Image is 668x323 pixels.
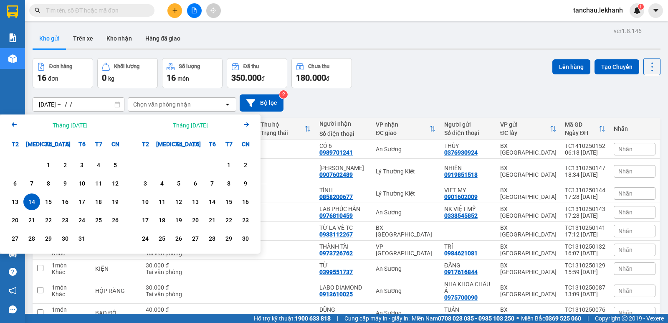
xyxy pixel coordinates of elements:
[173,234,185,244] div: 26
[52,291,87,298] div: Khác
[9,120,19,130] svg: Arrow Left
[190,215,201,225] div: 20
[57,175,73,192] div: Choose Thứ Năm, tháng 10 9 2025. It's available.
[633,7,641,14] img: icon-new-feature
[7,7,92,27] div: BX [GEOGRAPHIC_DATA]
[444,294,478,301] div: 0975700090
[173,197,185,207] div: 12
[154,193,170,210] div: Choose Thứ Ba, tháng 11 11 2025. It's available.
[614,125,655,132] div: Nhãn
[137,175,154,192] div: Choose Thứ Hai, tháng 11 3 2025. It's available.
[223,178,235,188] div: 8
[9,197,21,207] div: 13
[7,136,23,153] div: T2
[220,175,237,192] div: Choose Thứ Bảy, tháng 11 8 2025. It's available.
[639,4,642,10] span: 1
[444,206,492,212] div: NK VIỆT MỸ
[109,197,121,207] div: 19
[73,193,90,210] div: Choose Thứ Sáu, tháng 10 17 2025. It's available.
[154,136,170,153] div: [MEDICAL_DATA]
[319,193,353,200] div: 0858200677
[444,269,478,275] div: 0917616844
[107,136,124,153] div: CN
[43,160,54,170] div: 1
[26,234,38,244] div: 28
[73,175,90,192] div: Choose Thứ Sáu, tháng 10 10 2025. It's available.
[319,142,367,149] div: CÔ 6
[565,262,605,269] div: TC1310250129
[23,212,40,229] div: Choose Thứ Ba, tháng 10 21 2025. It's available.
[93,197,104,207] div: 18
[33,98,124,111] input: Select a date range.
[319,250,353,257] div: 0973726762
[35,8,40,13] span: search
[614,26,642,36] div: ver 1.8.146
[319,284,367,291] div: LABO DIAMOND
[9,287,17,295] span: notification
[7,27,92,37] div: THÙY
[319,269,353,275] div: 0399551737
[444,262,492,269] div: ĐĂNG
[190,197,201,207] div: 13
[565,212,605,219] div: 17:28 [DATE]
[500,206,557,219] div: BX [GEOGRAPHIC_DATA]
[444,212,478,219] div: 0338545852
[279,90,288,99] sup: 2
[46,6,144,15] input: Tìm tên, số ĐT hoặc mã đơn
[59,234,71,244] div: 30
[240,160,251,170] div: 2
[618,146,633,153] span: Nhãn
[7,8,20,17] span: Gửi:
[173,121,208,130] div: Tháng [DATE]
[170,193,187,210] div: Choose Thứ Tư, tháng 11 12 2025. It's available.
[9,268,17,276] span: question-circle
[500,243,557,257] div: BX [GEOGRAPHIC_DATA]
[53,121,88,130] div: Tháng [DATE]
[187,175,204,192] div: Choose Thứ Năm, tháng 11 6 2025. It's available.
[173,178,185,188] div: 5
[154,212,170,229] div: Choose Thứ Ba, tháng 11 18 2025. It's available.
[95,265,137,272] div: KIỆN
[231,73,261,83] span: 350.000
[43,234,54,244] div: 29
[190,234,201,244] div: 27
[57,230,73,247] div: Choose Thứ Năm, tháng 10 30 2025. It's available.
[137,230,154,247] div: Choose Thứ Hai, tháng 11 24 2025. It's available.
[40,193,57,210] div: Choose Thứ Tư, tháng 10 15 2025. It's available.
[565,231,605,238] div: 17:12 [DATE]
[6,55,19,64] span: CR :
[48,75,58,82] span: đơn
[319,231,353,238] div: 0933112267
[319,206,367,212] div: LAB PHÚC HÂN
[59,160,71,170] div: 2
[500,224,557,238] div: BX [GEOGRAPHIC_DATA]
[565,243,605,250] div: TC1310250132
[137,212,154,229] div: Choose Thứ Hai, tháng 11 17 2025. It's available.
[319,262,367,269] div: TỪ
[319,243,367,250] div: THÀNH TÀI
[261,75,265,82] span: đ
[237,136,254,153] div: CN
[76,160,88,170] div: 3
[444,281,492,294] div: NHA KHOA CHÂU Á
[444,243,492,250] div: TRÍ
[156,215,168,225] div: 18
[206,215,218,225] div: 21
[146,262,193,269] div: 30.000 đ
[319,171,353,178] div: 0907602489
[376,287,436,294] div: An Sương
[76,178,88,188] div: 10
[156,178,168,188] div: 4
[167,73,176,83] span: 16
[40,175,57,192] div: Choose Thứ Tư, tháng 10 8 2025. It's available.
[261,121,304,128] div: Thu hộ
[319,224,367,231] div: TỪ LA VỀ TC
[291,58,352,88] button: Chưa thu180.000đ
[109,215,121,225] div: 26
[52,262,87,269] div: 1 món
[319,149,353,156] div: 0989701241
[90,136,107,153] div: T7
[23,193,40,210] div: Selected start date. Thứ Ba, tháng 10 14 2025. It's available.
[190,178,201,188] div: 6
[206,234,218,244] div: 28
